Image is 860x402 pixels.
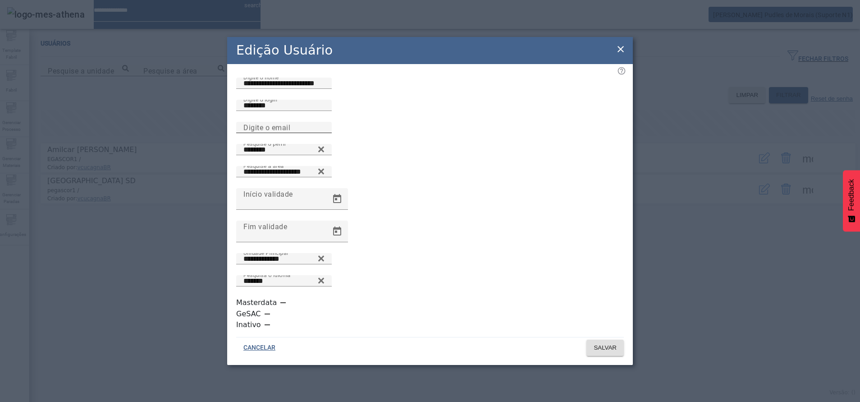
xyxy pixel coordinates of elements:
mat-label: Unidade Principal [243,250,288,256]
label: Inativo [236,319,263,330]
input: Number [243,144,325,155]
button: CANCELAR [236,340,283,356]
input: Number [243,276,325,286]
mat-label: Pesquise a área [243,162,284,169]
mat-label: Início validade [243,189,293,198]
mat-label: Digite o nome [243,74,279,80]
mat-label: Pesquise o perfil [243,140,286,147]
button: SALVAR [586,340,624,356]
label: GeSAC [236,309,263,319]
mat-label: Pesquisa o idioma [243,272,291,278]
button: Feedback - Mostrar pesquisa [843,170,860,231]
button: Open calendar [326,188,348,210]
label: Masterdata [236,297,279,308]
mat-label: Fim validade [243,222,287,231]
mat-label: Digite o login [243,96,277,102]
span: CANCELAR [243,343,275,352]
mat-label: Digite o email [243,123,290,132]
input: Number [243,166,325,177]
input: Number [243,254,325,264]
span: SALVAR [594,343,617,352]
span: Feedback [847,179,855,211]
h2: Edição Usuário [236,41,333,60]
button: Open calendar [326,221,348,242]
